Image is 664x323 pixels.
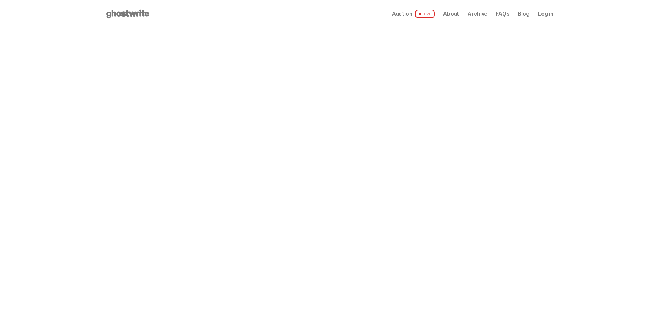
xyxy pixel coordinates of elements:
a: Log in [538,11,553,17]
span: LIVE [415,10,435,18]
a: Auction LIVE [392,10,435,18]
span: Auction [392,11,412,17]
a: FAQs [496,11,509,17]
a: Archive [468,11,487,17]
a: About [443,11,459,17]
a: Blog [518,11,530,17]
